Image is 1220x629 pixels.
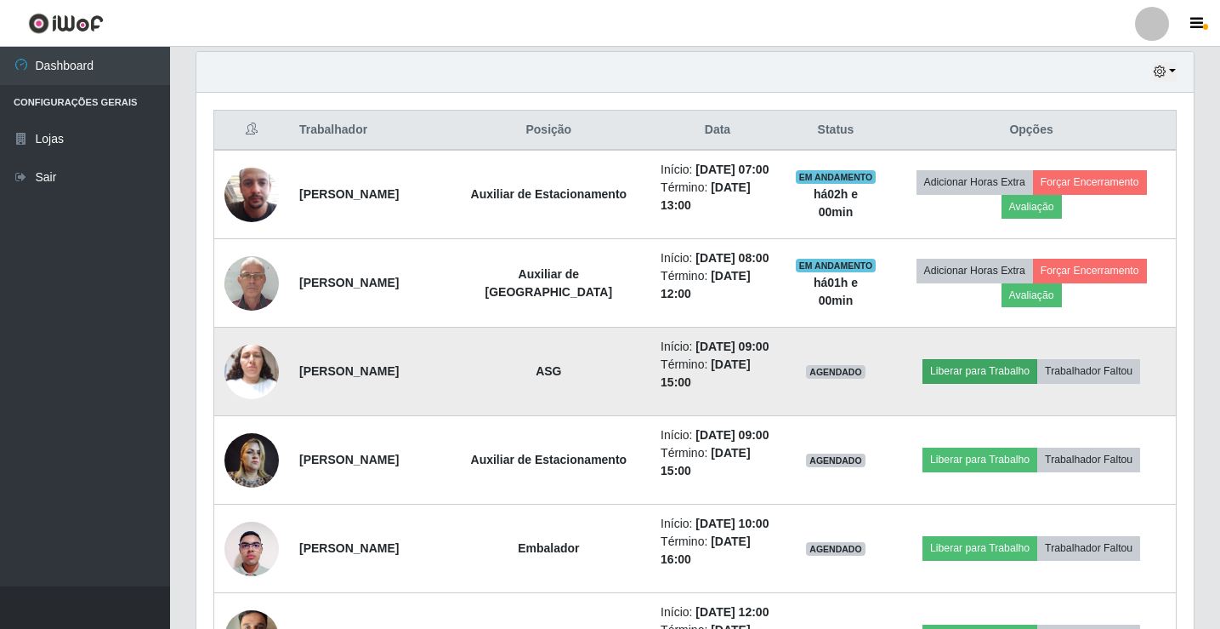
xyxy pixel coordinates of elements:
button: Avaliação [1002,195,1062,219]
button: Liberar para Trabalho [922,448,1037,472]
time: [DATE] 08:00 [695,251,769,265]
img: 1672867768596.jpeg [224,424,279,496]
strong: há 01 h e 00 min [814,276,858,307]
button: Trabalhador Faltou [1037,536,1140,560]
li: Término: [661,356,775,392]
span: EM ANDAMENTO [796,170,877,184]
strong: ASG [536,364,561,378]
span: AGENDADO [806,365,865,379]
img: 1750954658696.jpeg [224,335,279,408]
li: Término: [661,533,775,569]
button: Liberar para Trabalho [922,536,1037,560]
strong: Auxiliar de Estacionamento [471,453,627,466]
strong: há 02 h e 00 min [814,187,858,219]
button: Liberar para Trabalho [922,359,1037,383]
li: Término: [661,444,775,480]
th: Trabalhador [289,111,447,151]
th: Opções [887,111,1176,151]
time: [DATE] 10:00 [695,517,769,530]
time: [DATE] 07:00 [695,163,769,176]
img: 1746465298396.jpeg [224,512,279,585]
strong: Auxiliar de Estacionamento [471,187,627,201]
button: Trabalhador Faltou [1037,448,1140,472]
strong: [PERSON_NAME] [299,364,399,378]
img: 1745843945427.jpeg [224,146,279,243]
time: [DATE] 09:00 [695,340,769,353]
button: Adicionar Horas Extra [916,259,1033,283]
li: Término: [661,267,775,303]
li: Início: [661,338,775,356]
span: EM ANDAMENTO [796,259,877,272]
button: Forçar Encerramento [1033,259,1147,283]
img: 1744124965396.jpeg [224,247,279,319]
li: Início: [661,426,775,444]
span: AGENDADO [806,454,865,467]
strong: [PERSON_NAME] [299,453,399,466]
button: Avaliação [1002,283,1062,307]
strong: [PERSON_NAME] [299,541,399,555]
strong: Auxiliar de [GEOGRAPHIC_DATA] [485,267,613,299]
time: [DATE] 09:00 [695,428,769,442]
button: Trabalhador Faltou [1037,359,1140,383]
img: CoreUI Logo [28,13,104,34]
strong: Embalador [518,541,579,555]
strong: [PERSON_NAME] [299,276,399,289]
th: Status [785,111,887,151]
time: [DATE] 12:00 [695,605,769,619]
span: AGENDADO [806,542,865,556]
th: Data [650,111,785,151]
li: Término: [661,179,775,214]
button: Forçar Encerramento [1033,170,1147,194]
button: Adicionar Horas Extra [916,170,1033,194]
li: Início: [661,161,775,179]
li: Início: [661,515,775,533]
li: Início: [661,603,775,621]
li: Início: [661,249,775,267]
strong: [PERSON_NAME] [299,187,399,201]
th: Posição [447,111,650,151]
